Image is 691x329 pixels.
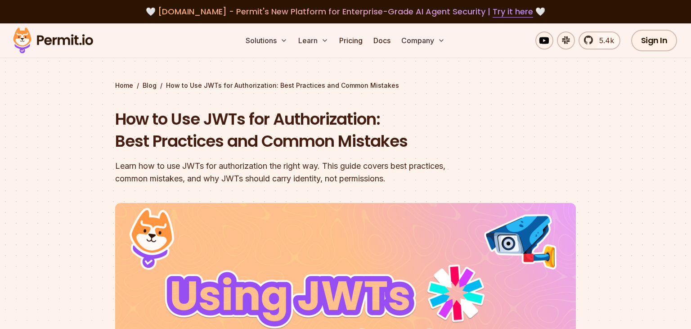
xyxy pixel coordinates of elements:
[22,5,669,18] div: 🤍 🤍
[370,32,394,50] a: Docs
[493,6,533,18] a: Try it here
[115,81,133,90] a: Home
[579,32,620,50] a: 5.4k
[115,108,461,153] h1: How to Use JWTs for Authorization: Best Practices and Common Mistakes
[115,160,461,185] div: Learn how to use JWTs for authorization the right way. This guide covers best practices, common m...
[242,32,291,50] button: Solutions
[158,6,533,17] span: [DOMAIN_NAME] - Permit's New Platform for Enterprise-Grade AI Agent Security |
[115,81,576,90] div: / /
[336,32,366,50] a: Pricing
[295,32,332,50] button: Learn
[143,81,157,90] a: Blog
[594,35,614,46] span: 5.4k
[9,25,97,56] img: Permit logo
[631,30,678,51] a: Sign In
[398,32,449,50] button: Company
